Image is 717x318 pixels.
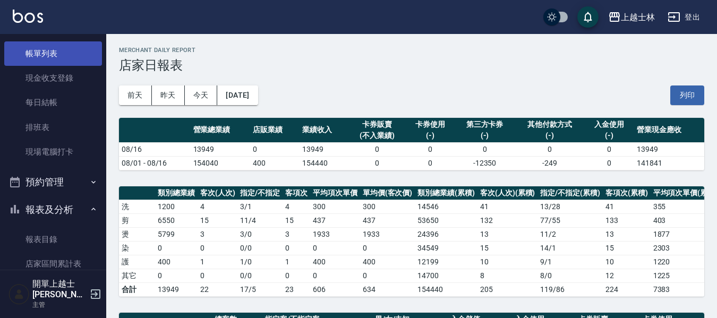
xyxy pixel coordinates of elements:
th: 單均價(客次價) [360,186,415,200]
td: 0 / 0 [237,269,283,282]
td: 8 / 0 [537,269,603,282]
td: 133 [603,213,651,227]
td: 0 [310,241,360,255]
td: 0 [283,241,310,255]
td: 154440 [415,282,477,296]
th: 營業現金應收 [634,118,704,143]
th: 客次(人次)(累積) [477,186,538,200]
td: 77 / 55 [537,213,603,227]
td: 22 [198,282,238,296]
td: 0 [405,142,455,156]
img: Logo [13,10,43,23]
td: 1933 [310,227,360,241]
td: 0 [349,142,406,156]
td: 其它 [119,269,155,282]
td: 300 [310,200,360,213]
div: 卡券販賣 [352,119,403,130]
div: (-) [408,130,452,141]
h5: 開單上越士[PERSON_NAME] [32,279,87,300]
td: 洗 [119,200,155,213]
td: 437 [360,213,415,227]
td: 8 [477,269,538,282]
div: 入金使用 [587,119,631,130]
a: 店家區間累計表 [4,252,102,276]
td: 0 [198,241,238,255]
td: 634 [360,282,415,296]
td: 15 [198,213,238,227]
td: 0 [155,241,198,255]
td: 0 [310,269,360,282]
button: 列印 [670,85,704,105]
td: 0 [585,156,634,170]
th: 客次(人次) [198,186,238,200]
td: 6550 [155,213,198,227]
td: 4 [198,200,238,213]
div: (-) [457,130,512,141]
td: 染 [119,241,155,255]
td: 53650 [415,213,477,227]
div: 第三方卡券 [457,119,512,130]
td: 41 [477,200,538,213]
td: 141841 [634,156,704,170]
td: 1200 [155,200,198,213]
td: 0 [455,142,515,156]
td: 13 [477,227,538,241]
div: 卡券使用 [408,119,452,130]
td: 0 [360,241,415,255]
td: 13949 [634,142,704,156]
th: 客項次(累積) [603,186,651,200]
td: 154040 [191,156,251,170]
td: 10 [603,255,651,269]
button: 報表及分析 [4,196,102,224]
button: save [577,6,599,28]
a: 排班表 [4,115,102,140]
td: 224 [603,282,651,296]
button: 昨天 [152,85,185,105]
button: [DATE] [217,85,258,105]
td: 9 / 1 [537,255,603,269]
button: 預約管理 [4,168,102,196]
button: 上越士林 [604,6,659,28]
td: -12350 [455,156,515,170]
td: 08/01 - 08/16 [119,156,191,170]
p: 主管 [32,300,87,310]
td: 3 / 0 [237,227,283,241]
a: 現場電腦打卡 [4,140,102,164]
button: 前天 [119,85,152,105]
th: 指定/不指定 [237,186,283,200]
td: 119/86 [537,282,603,296]
td: 1 / 0 [237,255,283,269]
td: 0 [250,142,300,156]
td: 08/16 [119,142,191,156]
td: 0 / 0 [237,241,283,255]
a: 現金收支登錄 [4,66,102,90]
td: 13 / 28 [537,200,603,213]
td: 17/5 [237,282,283,296]
td: 11 / 2 [537,227,603,241]
td: 132 [477,213,538,227]
td: 606 [310,282,360,296]
td: 24396 [415,227,477,241]
td: 205 [477,282,538,296]
td: 3 / 1 [237,200,283,213]
td: 14 / 1 [537,241,603,255]
td: 400 [250,156,300,170]
th: 類別總業績(累積) [415,186,477,200]
th: 平均項次單價 [310,186,360,200]
td: 13949 [155,282,198,296]
button: 今天 [185,85,218,105]
a: 報表目錄 [4,227,102,252]
td: 400 [360,255,415,269]
td: 13949 [300,142,349,156]
th: 客項次 [283,186,310,200]
td: 400 [155,255,198,269]
div: (-) [517,130,582,141]
div: 上越士林 [621,11,655,24]
td: 14546 [415,200,477,213]
th: 指定/不指定(累積) [537,186,603,200]
td: 0 [405,156,455,170]
th: 店販業績 [250,118,300,143]
td: 0 [360,269,415,282]
td: 437 [310,213,360,227]
div: (-) [587,130,631,141]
